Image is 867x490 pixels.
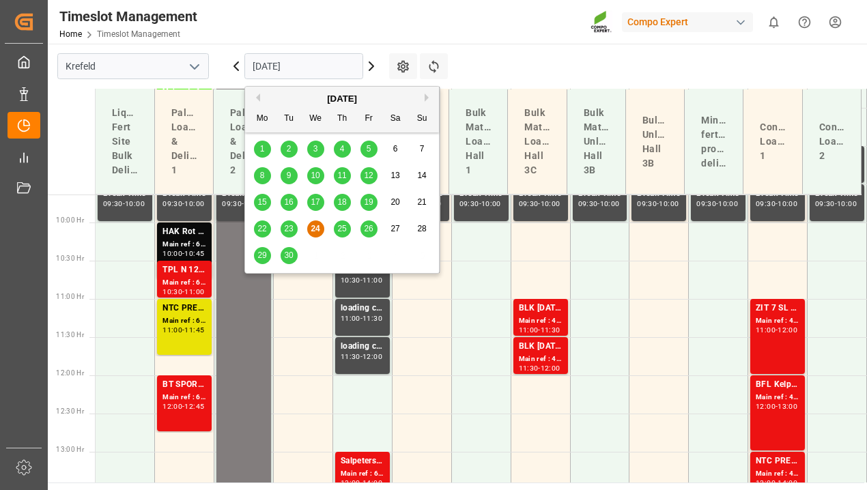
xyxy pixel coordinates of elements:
[184,201,204,207] div: 10:00
[519,327,539,333] div: 11:00
[756,455,799,468] div: NTC PREMIUM [DATE]+3+TE 1T ISPM BB
[162,403,182,409] div: 12:00
[162,289,182,295] div: 10:30
[254,167,271,184] div: Choose Monday, September 8th, 2025
[756,378,799,392] div: BFL Kelp Bio SL 20L(with B)(x48) EGY MTOBFL KELP BIO SL (with B) 12x1L (x60) EGY;BFL P-MAX SL 12x...
[360,167,378,184] div: Choose Friday, September 12th, 2025
[417,171,426,180] span: 14
[756,327,776,333] div: 11:00
[778,201,797,207] div: 10:00
[184,289,204,295] div: 11:00
[363,354,382,360] div: 12:00
[182,201,184,207] div: -
[184,250,204,257] div: 10:45
[182,327,184,333] div: -
[307,194,324,211] div: Choose Wednesday, September 17th, 2025
[56,255,84,262] span: 10:30 Hr
[287,144,292,154] span: 2
[425,93,433,102] button: Next Month
[284,224,293,233] span: 23
[657,201,659,207] div: -
[360,315,363,321] div: -
[756,480,776,486] div: 13:00
[519,100,555,183] div: Bulk Material Loading Hall 3C
[162,392,206,403] div: Main ref : 6100002160, 2000001604
[776,480,778,486] div: -
[597,201,599,207] div: -
[758,7,789,38] button: show 0 new notifications
[162,225,206,239] div: HAK Rot [DATE](4) 25kg (x48) INT spPALHAK Basis 2 [DATE](+4) 25kg (x48) BASIS;BFL Aktiv [DATE] SL...
[125,201,145,207] div: 10:00
[814,115,850,169] div: Container Loading 2
[756,302,799,315] div: ZIT 7 SL 1000L IBC
[756,315,799,327] div: Main ref : 4500001175, 2000000991
[360,141,378,158] div: Choose Friday, September 5th, 2025
[718,201,738,207] div: 10:00
[756,201,776,207] div: 09:30
[360,111,378,128] div: Fr
[591,10,612,34] img: Screenshot%202023-09-29%20at%2010.02.21.png_1712312052.png
[367,144,371,154] span: 5
[337,224,346,233] span: 25
[334,220,351,237] div: Choose Thursday, September 25th, 2025
[244,53,363,79] input: DD.MM.YYYY
[414,194,431,211] div: Choose Sunday, September 21st, 2025
[756,403,776,409] div: 12:00
[481,201,501,207] div: 10:00
[696,201,716,207] div: 09:30
[184,327,204,333] div: 11:45
[459,201,479,207] div: 09:30
[166,100,202,183] div: Paletts Loading & Delivery 1
[541,327,560,333] div: 11:30
[103,201,123,207] div: 09:30
[417,224,426,233] span: 28
[59,6,197,27] div: Timeslot Management
[387,220,404,237] div: Choose Saturday, September 27th, 2025
[56,369,84,377] span: 12:00 Hr
[776,327,778,333] div: -
[307,167,324,184] div: Choose Wednesday, September 10th, 2025
[364,224,373,233] span: 26
[756,468,799,480] div: Main ref : 4500000904, 2000000789
[341,468,384,480] div: Main ref : 6100002007, 2000001539
[182,250,184,257] div: -
[363,277,382,283] div: 11:00
[414,141,431,158] div: Choose Sunday, September 7th, 2025
[281,111,298,128] div: Tu
[519,302,563,315] div: BLK [DATE]+2+TE (GW) BULK
[287,171,292,180] span: 9
[56,446,84,453] span: 13:00 Hr
[519,315,563,327] div: Main ref : 4500000562, 2000000150
[307,111,324,128] div: We
[538,201,540,207] div: -
[56,293,84,300] span: 11:00 Hr
[307,220,324,237] div: Choose Wednesday, September 24th, 2025
[538,327,540,333] div: -
[776,403,778,409] div: -
[281,194,298,211] div: Choose Tuesday, September 16th, 2025
[56,407,84,415] span: 12:30 Hr
[622,12,753,32] div: Compo Expert
[417,197,426,207] span: 21
[600,201,620,207] div: 10:00
[281,247,298,264] div: Choose Tuesday, September 30th, 2025
[337,171,346,180] span: 11
[284,197,293,207] span: 16
[776,201,778,207] div: -
[162,327,182,333] div: 11:00
[778,403,797,409] div: 13:00
[257,224,266,233] span: 22
[334,194,351,211] div: Choose Thursday, September 18th, 2025
[257,250,266,260] span: 29
[311,224,319,233] span: 24
[778,327,797,333] div: 12:00
[390,224,399,233] span: 27
[541,365,560,371] div: 12:00
[182,403,184,409] div: -
[341,455,384,468] div: Salpetersäure 53 lose
[387,141,404,158] div: Choose Saturday, September 6th, 2025
[242,201,244,207] div: -
[360,354,363,360] div: -
[360,220,378,237] div: Choose Friday, September 26th, 2025
[307,141,324,158] div: Choose Wednesday, September 3rd, 2025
